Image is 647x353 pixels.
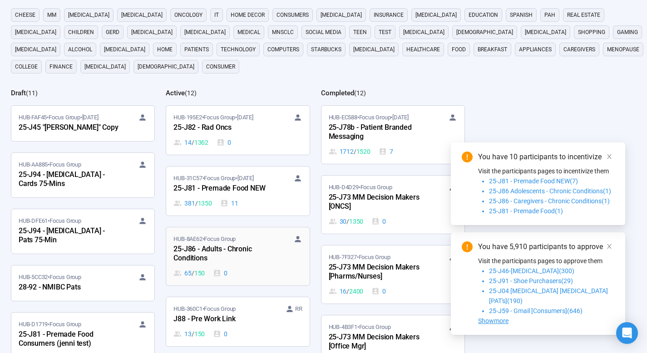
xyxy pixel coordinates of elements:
[47,10,56,20] span: MM
[329,332,429,353] div: 25-J73 MM Decision Makers [Office Mgr]
[616,322,638,344] div: Open Intercom Messenger
[237,175,254,181] time: [DATE]
[213,268,227,278] div: 0
[214,10,219,20] span: it
[489,187,611,195] span: 25-J86 Adolescents - Chronic Conditions(1)
[478,256,614,266] p: Visit the participants pages to approve them
[321,10,362,20] span: [MEDICAL_DATA]
[306,28,341,37] span: social media
[478,241,614,252] div: You have 5,910 participants to approve
[311,45,341,54] span: starbucks
[68,28,94,37] span: children
[11,153,154,197] a: HUB-AA885•Focus Group25-J94 - [MEDICAL_DATA] - Cards 75-Mins
[82,114,99,121] time: [DATE]
[131,28,173,37] span: [MEDICAL_DATA]
[346,286,349,296] span: /
[184,28,226,37] span: [MEDICAL_DATA]
[173,268,205,278] div: 65
[173,174,253,183] span: HUB-31C57 • Focus Group •
[519,45,552,54] span: appliances
[19,226,119,246] div: 25-J94 - [MEDICAL_DATA] - Pats 75-Min
[489,287,608,304] span: 25-J04 [MEDICAL_DATA] [MEDICAL_DATA] [PAT's](190)
[329,122,429,143] div: 25-J78b - Patient Branded Messaging
[173,244,273,265] div: 25-J86 - Adults - Chronic Conditions
[19,329,119,350] div: 25-J81 - Premade Food Consumers (jenni test)
[356,147,370,157] span: 1520
[15,45,56,54] span: [MEDICAL_DATA]
[213,329,227,339] div: 0
[353,45,395,54] span: [MEDICAL_DATA]
[321,176,464,234] a: HUB-D4D29•Focus Group25-J73 MM Decision Makers [ONCS]30 / 13500
[489,267,574,275] span: 25-J46-[MEDICAL_DATA](300)
[194,329,205,339] span: 150
[15,62,38,71] span: college
[11,265,154,301] a: HUB-5CC32•Focus Group28-92 - NMIBC Pats
[138,62,194,71] span: [DEMOGRAPHIC_DATA]
[371,216,386,226] div: 0
[194,268,205,278] span: 150
[26,89,38,97] span: ( 11 )
[174,10,202,20] span: oncology
[166,297,309,346] a: HUB-360C1•Focus Group RRJ88 - Pre Work Link13 / 1500
[195,198,198,208] span: /
[166,89,185,97] h2: Active
[346,216,349,226] span: /
[121,10,163,20] span: [MEDICAL_DATA]
[192,268,194,278] span: /
[525,28,566,37] span: [MEDICAL_DATA]
[104,45,145,54] span: [MEDICAL_DATA]
[173,183,273,195] div: 25-J81 - Premade Food NEW
[15,28,56,37] span: [MEDICAL_DATA]
[192,137,194,147] span: /
[329,192,429,213] div: 25-J73 MM Decision Makers [ONCS]
[295,304,302,314] span: RR
[166,227,309,285] a: HUB-8AE62•Focus Group25-J86 - Adults - Chronic Conditions65 / 1500
[198,198,212,208] span: 1350
[544,10,555,20] span: PAH
[49,62,73,71] span: finance
[321,89,354,97] h2: Completed
[237,114,253,121] time: [DATE]
[237,28,260,37] span: medical
[157,45,173,54] span: home
[185,89,197,97] span: ( 12 )
[392,114,409,121] time: [DATE]
[329,113,409,122] span: HUB-EC588 • Focus Group •
[272,28,294,37] span: mnsclc
[19,320,81,329] span: HUB-D1719 • Focus Group
[19,282,119,294] div: 28-92 - NMIBC Pats
[194,137,208,147] span: 1362
[489,307,583,314] span: 25-J59 - Gmail [Consumers](646)
[379,28,391,37] span: Test
[321,245,464,304] a: HUB-7F327•Focus Group25-J73 MM Decision Makers [Pharms/Nurses]16 / 24000
[478,166,614,176] p: Visit the participants pages to incentivize them
[374,10,404,20] span: Insurance
[329,323,391,332] span: HUB-4B3F1 • Focus Group
[217,137,231,147] div: 0
[563,45,595,54] span: caregivers
[349,216,363,226] span: 1350
[173,304,236,314] span: HUB-360C1 • Focus Group
[173,113,253,122] span: HUB-195E2 • Focus Group •
[354,147,356,157] span: /
[267,45,299,54] span: computers
[462,152,473,162] span: exclamation-circle
[329,216,364,226] div: 30
[173,137,208,147] div: 14
[68,10,109,20] span: [MEDICAL_DATA]
[617,28,638,37] span: gaming
[19,169,119,190] div: 25-J94 - [MEDICAL_DATA] - Cards 75-Mins
[606,153,612,160] span: close
[192,329,194,339] span: /
[578,28,605,37] span: shopping
[606,243,612,250] span: close
[415,10,457,20] span: [MEDICAL_DATA]
[220,198,238,208] div: 11
[489,197,610,205] span: 25-J86 - Caregivers - Chronic Conditions(1)
[11,106,154,141] a: HUB-FAF45•Focus Group•[DATE]25-J45 "[PERSON_NAME]" Copy
[166,106,309,155] a: HUB-195E2•Focus Group•[DATE]25-J82 - Rad Oncs14 / 13620
[329,286,364,296] div: 16
[173,122,273,134] div: 25-J82 - Rad Oncs
[353,28,367,37] span: Teen
[478,317,509,324] span: Showmore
